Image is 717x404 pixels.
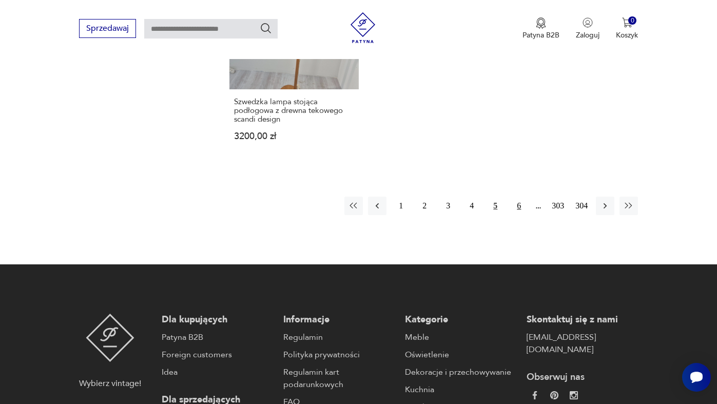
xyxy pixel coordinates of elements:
a: Polityka prywatności [283,349,395,361]
iframe: Smartsupp widget button [682,363,711,392]
button: 2 [415,197,434,215]
a: Patyna B2B [162,331,273,343]
img: c2fd9cf7f39615d9d6839a72ae8e59e5.webp [570,391,578,399]
a: Dekoracje i przechowywanie [405,366,516,378]
img: Patyna - sklep z meblami i dekoracjami vintage [347,12,378,43]
a: Oświetlenie [405,349,516,361]
img: 37d27d81a828e637adc9f9cb2e3d3a8a.webp [550,391,558,399]
p: Wybierz vintage! [79,377,141,390]
button: 303 [549,197,567,215]
button: Sprzedawaj [79,19,136,38]
button: 6 [510,197,528,215]
button: Zaloguj [576,17,599,40]
p: Zaloguj [576,30,599,40]
a: Sprzedawaj [79,26,136,33]
p: Patyna B2B [522,30,559,40]
p: Koszyk [616,30,638,40]
p: Dla kupujących [162,314,273,326]
img: Patyna - sklep z meblami i dekoracjami vintage [86,314,134,362]
button: 4 [462,197,481,215]
a: Kuchnia [405,383,516,396]
a: Foreign customers [162,349,273,361]
p: Obserwuj nas [527,371,638,383]
img: Ikonka użytkownika [583,17,593,28]
a: Regulamin [283,331,395,343]
p: Informacje [283,314,395,326]
img: da9060093f698e4c3cedc1453eec5031.webp [531,391,539,399]
a: Meble [405,331,516,343]
button: 5 [486,197,505,215]
button: Patyna B2B [522,17,559,40]
button: 1 [392,197,410,215]
button: 3 [439,197,457,215]
button: 0Koszyk [616,17,638,40]
a: Ikona medaluPatyna B2B [522,17,559,40]
div: 0 [628,16,637,25]
button: Szukaj [260,22,272,34]
button: 304 [572,197,591,215]
img: Ikona koszyka [622,17,632,28]
a: Idea [162,366,273,378]
h3: Szwedzka lampa stojąca podłogowa z drewna tekowego scandi design [234,98,354,124]
p: Skontaktuj się z nami [527,314,638,326]
p: Kategorie [405,314,516,326]
a: [EMAIL_ADDRESS][DOMAIN_NAME] [527,331,638,356]
p: 3200,00 zł [234,132,354,141]
img: Ikona medalu [536,17,546,29]
a: Regulamin kart podarunkowych [283,366,395,391]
